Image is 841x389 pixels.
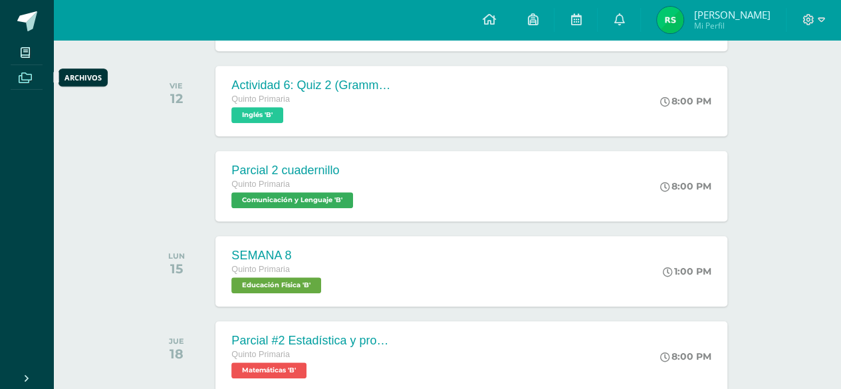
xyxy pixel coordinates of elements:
[169,336,184,346] div: JUE
[231,362,306,378] span: Matemáticas 'B'
[660,350,711,362] div: 8:00 PM
[231,277,321,293] span: Educación Física 'B'
[231,107,283,123] span: Inglés 'B'
[660,180,711,192] div: 8:00 PM
[64,72,102,82] div: Archivos
[170,90,183,106] div: 12
[693,8,770,21] span: [PERSON_NAME]
[168,261,185,277] div: 15
[231,78,391,92] div: Actividad 6: Quiz 2 (Grammar & Vocabulary)
[231,192,353,208] span: Comunicación y Lenguaje 'B'
[693,20,770,31] span: Mi Perfil
[231,249,324,263] div: SEMANA 8
[169,346,184,362] div: 18
[657,7,683,33] img: e8dad5824b051cc7d13a0df8db29d873.png
[231,334,391,348] div: Parcial #2 Estadística y probabilidad
[660,95,711,107] div: 8:00 PM
[231,94,290,104] span: Quinto Primaria
[168,251,185,261] div: LUN
[231,180,290,189] span: Quinto Primaria
[663,265,711,277] div: 1:00 PM
[170,81,183,90] div: VIE
[231,265,290,274] span: Quinto Primaria
[231,350,290,359] span: Quinto Primaria
[231,164,356,178] div: Parcial 2 cuadernillo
